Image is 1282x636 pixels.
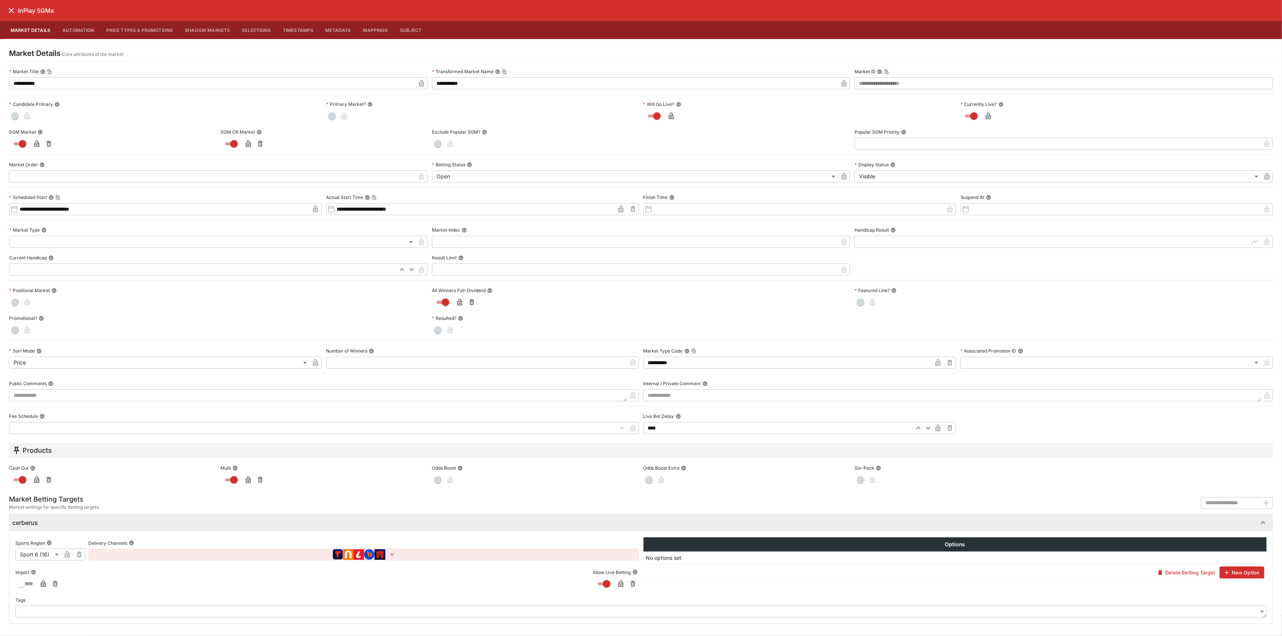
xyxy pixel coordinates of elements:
button: Market Type CodeCopy To Clipboard [684,348,690,354]
p: Featured Line? [855,287,890,294]
button: Copy To Clipboard [47,69,52,74]
button: Suspend At [986,195,991,200]
button: Import [31,570,36,575]
button: Sort Mode [36,348,42,354]
p: Number of Winners [326,348,367,354]
p: Multi [220,465,231,471]
p: All Winners Full-Dividend [432,287,486,294]
button: New Option [1220,567,1264,579]
p: Public Comments [9,380,47,387]
button: Copy To Clipboard [55,195,60,200]
button: Copy To Clipboard [691,348,696,354]
button: close [5,4,18,17]
button: Will Go Live? [676,102,681,107]
button: Shadow Markets [179,21,236,39]
p: Market Title [9,68,39,75]
p: Cash Out [9,465,29,471]
button: Internal / Private Comment [702,381,708,386]
button: SGM Market [38,130,43,135]
button: Popular SGM Priority [901,130,906,135]
div: Price [9,357,310,369]
button: Cash Out [30,466,35,471]
button: Allow Live Betting [633,570,638,575]
p: Market Index [432,227,460,233]
p: Delivery Channels [88,540,127,546]
button: Market Order [39,162,45,167]
p: SGM Market [9,129,36,135]
img: brand [343,549,353,560]
button: Currently Live? [998,102,1004,107]
p: Scheduled Start [9,194,47,200]
button: Price Types & Promotions [100,21,179,39]
img: brand [374,549,385,560]
button: Delivery Channels [129,540,134,546]
div: Visible [855,170,1261,182]
p: Allow Live Betting [593,569,631,576]
button: Market IDCopy To Clipboard [877,69,882,74]
button: Copy To Clipboard [371,195,377,200]
button: Fee Schedule [39,414,45,419]
p: Candidate Primary [9,101,53,107]
button: Subject [394,21,428,39]
p: Positional Market [9,287,50,294]
button: Market TitleCopy To Clipboard [40,69,45,74]
img: brand [364,549,374,560]
button: Scheduled StartCopy To Clipboard [48,195,54,200]
p: Core attributes of the market [62,51,124,58]
p: Import [15,569,29,576]
button: Sports Region [47,540,52,546]
div: Open [432,170,838,182]
p: Suspend At [960,194,985,200]
p: Will Go Live? [643,101,675,107]
button: Odds Boost Extra [681,466,686,471]
h4: Market Details [9,48,60,58]
p: Odds Boost Extra [643,465,680,471]
button: Associated Promotion ID [1018,348,1023,354]
button: Mappings [357,21,394,39]
button: Resulted? [458,316,463,321]
td: No options set [643,552,1267,564]
button: Delete Betting Target [1153,567,1219,579]
button: Actual Start TimeCopy To Clipboard [365,195,370,200]
p: Six-Pack [855,465,874,471]
button: Six-Pack [876,466,881,471]
button: Handicap Result [891,228,896,233]
p: Fee Schedule [9,413,38,419]
img: brand [353,549,364,560]
th: Options [643,538,1267,552]
button: Odds Boost [458,466,463,471]
p: Finish Time [643,194,668,200]
button: Positional Market [51,288,57,293]
img: brand [333,549,343,560]
p: Betting Status [432,161,465,168]
p: Internal / Private Comment [643,380,701,387]
button: Promotional? [39,316,44,321]
button: Multi [233,466,238,471]
button: Live Bet Delay [676,414,681,419]
h5: Market Betting Targets [9,495,99,503]
p: Sort Mode [9,348,35,354]
p: Handicap Result [855,227,889,233]
p: Associated Promotion ID [960,348,1016,354]
p: Market Type Code [643,348,683,354]
button: Market Type [41,228,47,233]
p: Tags [15,597,26,603]
p: Sports Region [15,540,45,546]
button: Result Limit [458,255,464,261]
button: Copy To Clipboard [502,69,507,74]
button: Public Comments [48,381,53,386]
h6: InPlay SGMs [18,7,54,15]
p: Exclude Popular SGM? [432,129,480,135]
button: Current Handicap [48,255,54,261]
p: Popular SGM Priority [855,129,900,135]
button: Selections [236,21,277,39]
button: All Winners Full-Dividend [487,288,492,293]
button: Automation [56,21,100,39]
p: SGM OR Market [220,129,255,135]
h6: cerberus [12,519,38,527]
p: Primary Market? [326,101,366,107]
p: Display Status [855,161,889,168]
span: Market settings for specific betting targets [9,503,99,511]
p: Transformed Market Name [432,68,494,75]
button: Transformed Market NameCopy To Clipboard [495,69,500,74]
